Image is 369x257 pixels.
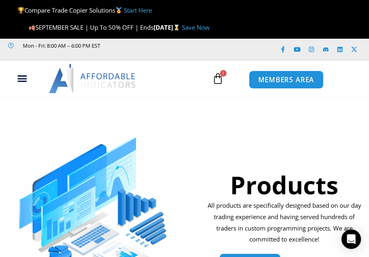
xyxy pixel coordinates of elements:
[154,23,182,31] strong: [DATE]
[29,23,154,31] span: SEPTEMBER SALE | Up To 50% OFF | Ends
[174,24,180,31] img: ⌛
[200,67,236,90] a: 1
[18,7,24,13] img: 🏆
[4,71,41,86] div: Menu Toggle
[341,229,361,249] div: Open Intercom Messenger
[182,23,209,31] a: Save Now
[116,7,122,13] img: 🥇
[124,6,152,14] a: Start Here
[49,64,136,93] img: LogoAI | Affordable Indicators – NinjaTrader
[220,70,226,77] span: 1
[206,168,363,202] h1: Products
[248,70,323,89] a: MEMBERS AREA
[258,76,314,83] span: MEMBERS AREA
[8,51,130,59] iframe: Customer reviews powered by Trustpilot
[29,24,35,31] img: 🍂
[206,200,363,245] p: All products are specifically designed based on our day trading experience and having served hund...
[21,41,100,51] span: Mon - Fri: 8:00 AM – 6:00 PM EST
[18,6,152,14] span: Compare Trade Copier Solutions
